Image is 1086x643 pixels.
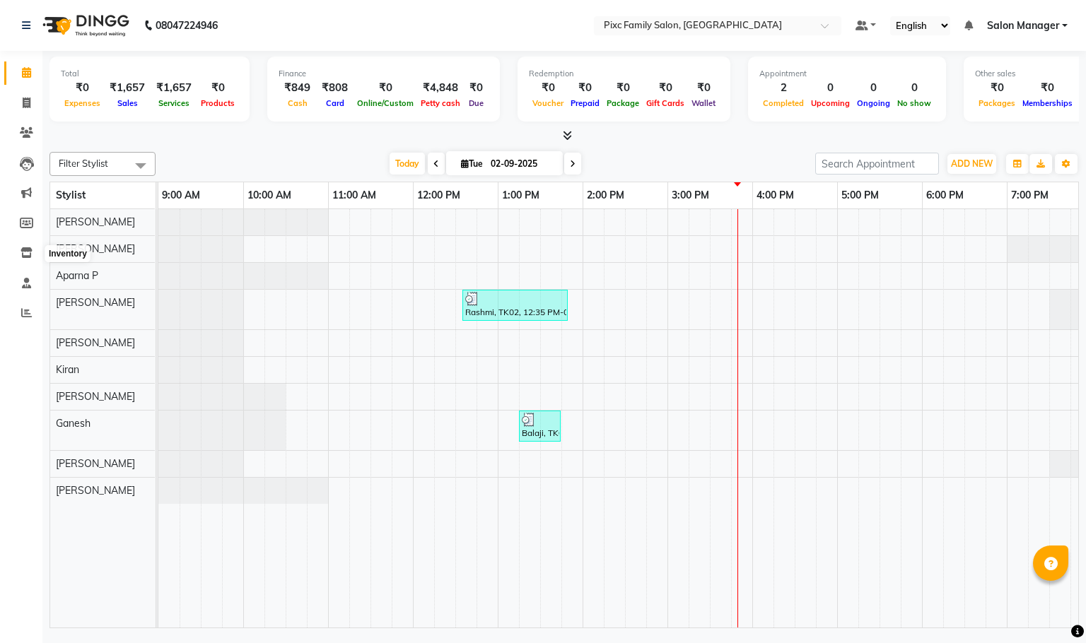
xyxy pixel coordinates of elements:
iframe: chat widget [1027,586,1072,629]
span: Expenses [61,98,104,108]
div: 2 [759,80,807,96]
span: Online/Custom [354,98,417,108]
span: Ganesh [56,417,90,430]
span: Kiran [56,363,79,376]
span: [PERSON_NAME] [56,457,135,470]
a: 4:00 PM [753,185,798,206]
a: 12:00 PM [414,185,464,206]
span: Completed [759,98,807,108]
span: ADD NEW [951,158,993,169]
span: Wallet [688,98,719,108]
div: Finance [279,68,489,80]
span: [PERSON_NAME] [56,296,135,309]
span: Cash [284,98,311,108]
span: Due [465,98,487,108]
span: Sales [114,98,141,108]
div: ₹1,657 [151,80,197,96]
span: Tue [457,158,486,169]
span: Prepaid [567,98,603,108]
div: 0 [853,80,894,96]
span: Services [155,98,193,108]
div: ₹0 [688,80,719,96]
div: 0 [894,80,935,96]
span: Upcoming [807,98,853,108]
div: ₹4,848 [417,80,464,96]
div: ₹0 [464,80,489,96]
a: 10:00 AM [244,185,295,206]
img: logo [36,6,133,45]
span: [PERSON_NAME] [56,484,135,497]
div: Appointment [759,68,935,80]
div: ₹849 [279,80,316,96]
span: Today [390,153,425,175]
div: ₹1,657 [104,80,151,96]
span: Products [197,98,238,108]
div: Rashmi, TK02, 12:35 PM-01:50 PM, FACIALS - ADVANCE CLEANUP (₹861),THREADING - EYEBROWS (₹58),THRE... [464,292,566,319]
b: 08047224946 [156,6,218,45]
a: 1:00 PM [498,185,543,206]
span: [PERSON_NAME] [56,216,135,228]
div: ₹0 [61,80,104,96]
span: Ongoing [853,98,894,108]
span: Petty cash [417,98,464,108]
div: 0 [807,80,853,96]
span: Voucher [529,98,567,108]
input: Search Appointment [815,153,939,175]
span: Memberships [1019,98,1076,108]
a: 9:00 AM [158,185,204,206]
div: ₹0 [354,80,417,96]
div: ₹0 [197,80,238,96]
span: Card [322,98,348,108]
div: ₹0 [603,80,643,96]
div: Total [61,68,238,80]
a: 2:00 PM [583,185,628,206]
div: ₹808 [316,80,354,96]
div: ₹0 [529,80,567,96]
span: Packages [975,98,1019,108]
div: Redemption [529,68,719,80]
a: 3:00 PM [668,185,713,206]
button: ADD NEW [947,154,996,174]
div: ₹0 [643,80,688,96]
span: [PERSON_NAME] [56,390,135,403]
span: Filter Stylist [59,158,108,169]
a: 7:00 PM [1008,185,1052,206]
span: Salon Manager [987,18,1059,33]
div: Inventory [45,245,90,262]
input: 2025-09-02 [486,153,557,175]
span: No show [894,98,935,108]
span: Package [603,98,643,108]
span: Aparna P [56,269,98,282]
span: Stylist [56,189,86,201]
div: ₹0 [1019,80,1076,96]
a: 5:00 PM [838,185,882,206]
span: [PERSON_NAME] [56,336,135,349]
div: ₹0 [567,80,603,96]
a: 11:00 AM [329,185,380,206]
div: Balaji, TK01, 01:15 PM-01:45 PM, HAIRCUT AND STYLE - HAIRCUT BY EXPERT (₹950) [520,413,559,440]
div: ₹0 [975,80,1019,96]
span: Gift Cards [643,98,688,108]
a: 6:00 PM [923,185,967,206]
